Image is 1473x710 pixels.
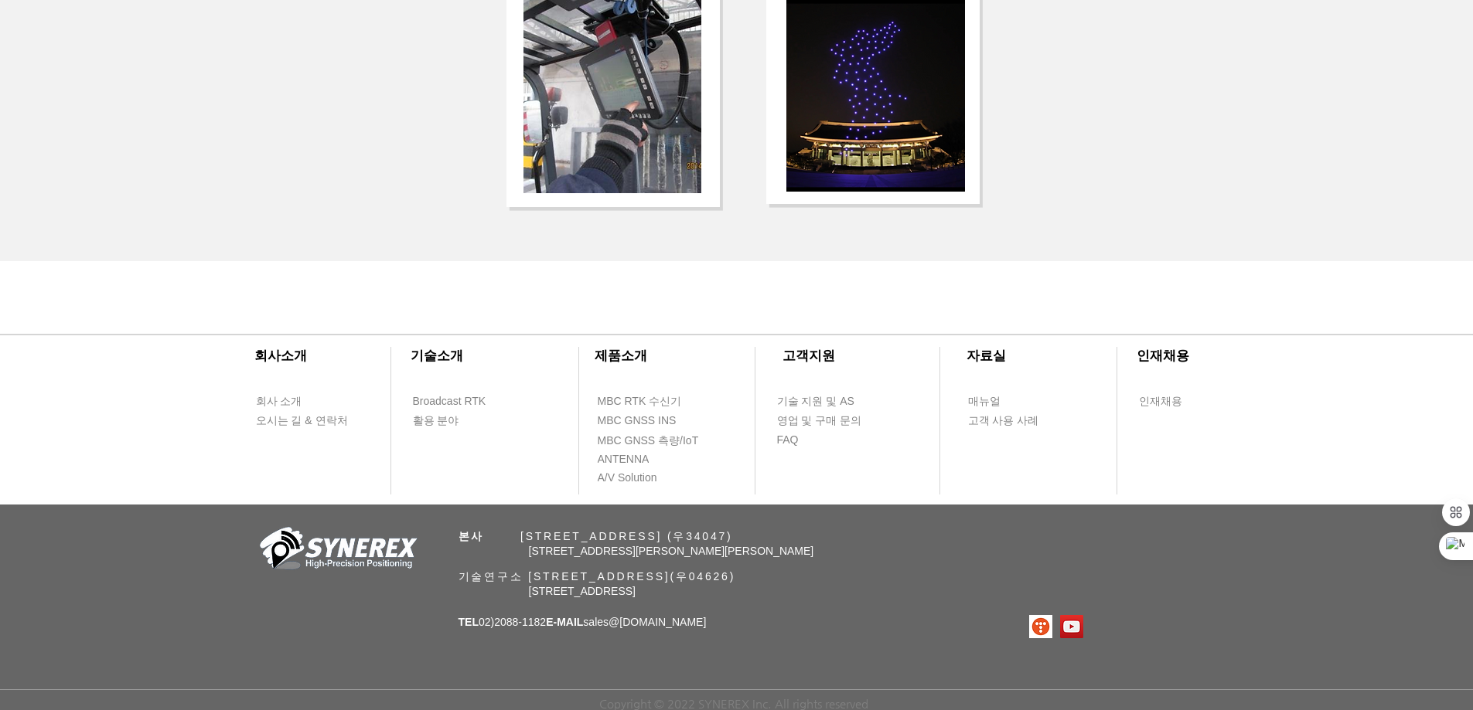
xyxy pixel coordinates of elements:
[598,413,677,429] span: MBC GNSS INS
[595,348,647,363] span: ​제품소개
[1060,615,1083,638] img: 유튜브 사회 아이콘
[597,411,694,430] a: MBC GNSS INS
[1139,394,1182,409] span: 인재채용
[776,430,865,450] a: FAQ
[411,348,463,363] span: ​기술소개
[1187,223,1473,710] iframe: Wix Chat
[597,392,713,411] a: MBC RTK 수신기
[599,697,868,710] span: Copyright © 2022 SYNEREX Inc. All rights reserved
[1029,615,1052,638] img: 티스토리로고
[597,468,686,487] a: A/V Solution
[459,530,485,542] span: 본사
[412,411,501,430] a: 활용 분야
[598,471,657,486] span: A/V Solution
[413,394,486,409] span: Broadcast RTK
[256,394,302,409] span: 회사 소개
[967,411,1056,430] a: 고객 사용 사례
[255,411,360,430] a: 오시는 길 & 연락처
[777,394,854,409] span: 기술 지원 및 AS
[413,413,459,429] span: 활용 분야
[776,411,865,430] a: 영업 및 구매 문의
[783,348,835,363] span: ​고객지원
[968,394,1001,409] span: 매뉴얼
[255,392,344,411] a: 회사 소개
[459,616,707,628] span: 02)2088-1182 sales
[597,450,686,469] a: ANTENNA
[459,530,733,542] span: ​ [STREET_ADDRESS] (우34047)
[1137,348,1189,363] span: ​인재채용
[967,348,1006,363] span: ​자료실
[459,616,479,628] span: TEL
[598,394,682,409] span: MBC RTK 수신기
[529,585,636,597] span: [STREET_ADDRESS]
[412,392,501,411] a: Broadcast RTK
[609,616,706,628] a: @[DOMAIN_NAME]
[598,433,699,449] span: MBC GNSS 측량/IoT
[254,348,307,363] span: ​회사소개
[1029,615,1083,638] ul: SNS 모음
[776,392,892,411] a: 기술 지원 및 AS
[777,433,799,448] span: FAQ
[251,525,421,576] img: 회사_로고-removebg-preview.png
[256,413,348,429] span: 오시는 길 & 연락처
[968,413,1039,429] span: 고객 사용 사례
[459,570,736,583] span: 기술연구소 [STREET_ADDRESS](우04626)
[967,392,1056,411] a: 매뉴얼
[529,545,814,557] span: [STREET_ADDRESS][PERSON_NAME][PERSON_NAME]
[1138,392,1212,411] a: 인재채용
[777,413,862,429] span: 영업 및 구매 문의
[598,452,650,467] span: ANTENNA
[597,431,732,450] a: MBC GNSS 측량/IoT
[546,616,583,628] span: E-MAIL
